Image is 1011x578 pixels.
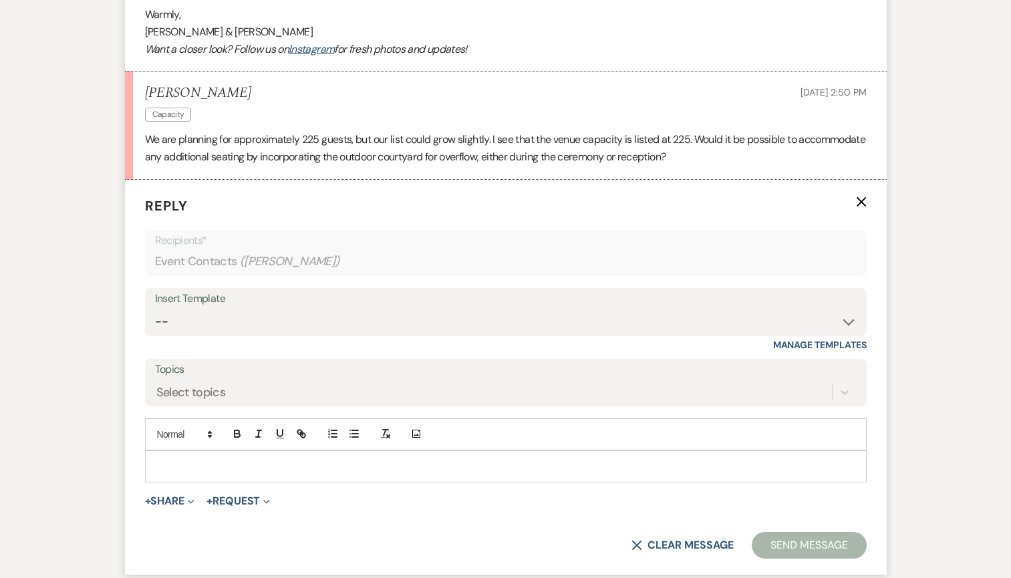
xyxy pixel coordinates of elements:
[773,339,867,351] a: Manage Templates
[631,540,733,551] button: Clear message
[155,360,857,380] label: Topics
[206,496,212,507] span: +
[145,85,251,102] h5: [PERSON_NAME]
[145,108,192,122] span: Capacity
[145,23,867,41] p: [PERSON_NAME] & [PERSON_NAME]
[156,383,226,401] div: Select topics
[145,197,188,214] span: Reply
[155,289,857,309] div: Insert Template
[145,6,867,23] p: Warmly,
[145,132,866,164] span: We are planning for approximately 225 guests, but our list could grow slightly. I see that the ve...
[801,86,866,98] span: [DATE] 2:50 PM
[145,496,151,507] span: +
[752,532,866,559] button: Send Message
[155,249,857,275] div: Event Contacts
[206,496,270,507] button: Request
[145,42,467,56] em: Want a closer look? Follow us on for fresh photos and updates!
[240,253,340,271] span: ( [PERSON_NAME] )
[155,232,857,249] p: Recipients*
[145,496,195,507] button: Share
[289,42,334,56] a: Instagram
